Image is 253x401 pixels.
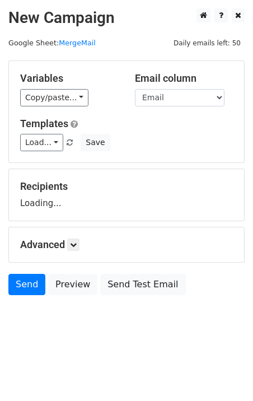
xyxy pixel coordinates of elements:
[20,89,88,106] a: Copy/paste...
[20,118,68,129] a: Templates
[8,8,245,27] h2: New Campaign
[20,180,233,193] h5: Recipients
[170,39,245,47] a: Daily emails left: 50
[20,134,63,151] a: Load...
[8,274,45,295] a: Send
[20,180,233,209] div: Loading...
[135,72,233,85] h5: Email column
[81,134,110,151] button: Save
[20,72,118,85] h5: Variables
[170,37,245,49] span: Daily emails left: 50
[48,274,97,295] a: Preview
[59,39,96,47] a: MergeMail
[8,39,96,47] small: Google Sheet:
[20,239,233,251] h5: Advanced
[100,274,185,295] a: Send Test Email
